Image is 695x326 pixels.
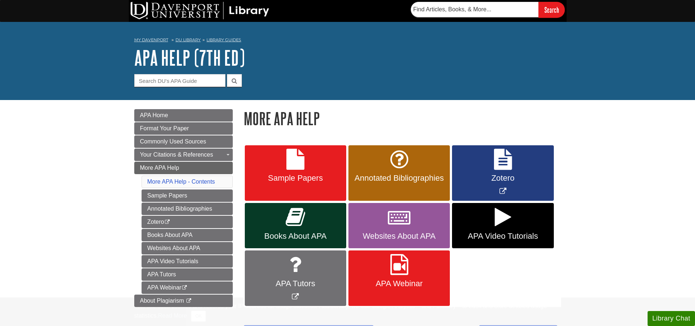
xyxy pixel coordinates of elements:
[134,109,233,122] a: APA Home
[134,109,233,307] div: Guide Page Menu
[354,279,444,288] span: APA Webinar
[142,203,233,215] a: Annotated Bibliographies
[134,46,245,69] a: APA Help (7th Ed)
[175,37,201,42] a: DU Library
[206,37,241,42] a: Library Guides
[245,250,346,306] a: Link opens in new window
[134,295,233,307] a: About Plagiarism
[348,203,450,248] a: Websites About APA
[140,298,184,304] span: About Plagiarism
[411,2,538,17] input: Find Articles, Books, & More...
[134,149,233,161] a: Your Citations & References
[140,138,206,145] span: Commonly Used Sources
[245,203,346,248] a: Books About APA
[140,125,189,131] span: Format Your Paper
[142,242,233,254] a: Websites About APA
[164,220,170,225] i: This link opens in a new window
[181,285,188,290] i: This link opens in a new window
[134,37,168,43] a: My Davenport
[142,255,233,268] a: APA Video Tutorials
[250,279,341,288] span: APA Tutors
[348,250,450,306] a: APA Webinar
[348,145,450,201] a: Annotated Bibliographies
[244,109,561,128] h1: More APA Help
[250,173,341,183] span: Sample Papers
[142,189,233,202] a: Sample Papers
[354,173,444,183] span: Annotated Bibliographies
[134,162,233,174] a: More APA Help
[142,216,233,228] a: Zotero
[245,145,346,201] a: Sample Papers
[134,122,233,135] a: Format Your Paper
[140,165,179,171] span: More APA Help
[142,268,233,281] a: APA Tutors
[142,229,233,241] a: Books About APA
[354,231,444,241] span: Websites About APA
[648,311,695,326] button: Library Chat
[142,281,233,294] a: APA Webinar
[411,2,565,18] form: Searches DU Library's articles, books, and more
[131,2,269,19] img: DU Library
[452,203,553,248] a: APA Video Tutorials
[140,112,168,118] span: APA Home
[147,179,215,185] a: More APA Help - Contents
[134,74,225,87] input: Search DU's APA Guide
[538,2,565,18] input: Search
[140,152,213,158] span: Your Citations & References
[186,299,192,303] i: This link opens in a new window
[134,35,561,47] nav: breadcrumb
[452,145,553,201] a: Link opens in new window
[457,173,548,183] span: Zotero
[134,135,233,148] a: Commonly Used Sources
[457,231,548,241] span: APA Video Tutorials
[250,231,341,241] span: Books About APA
